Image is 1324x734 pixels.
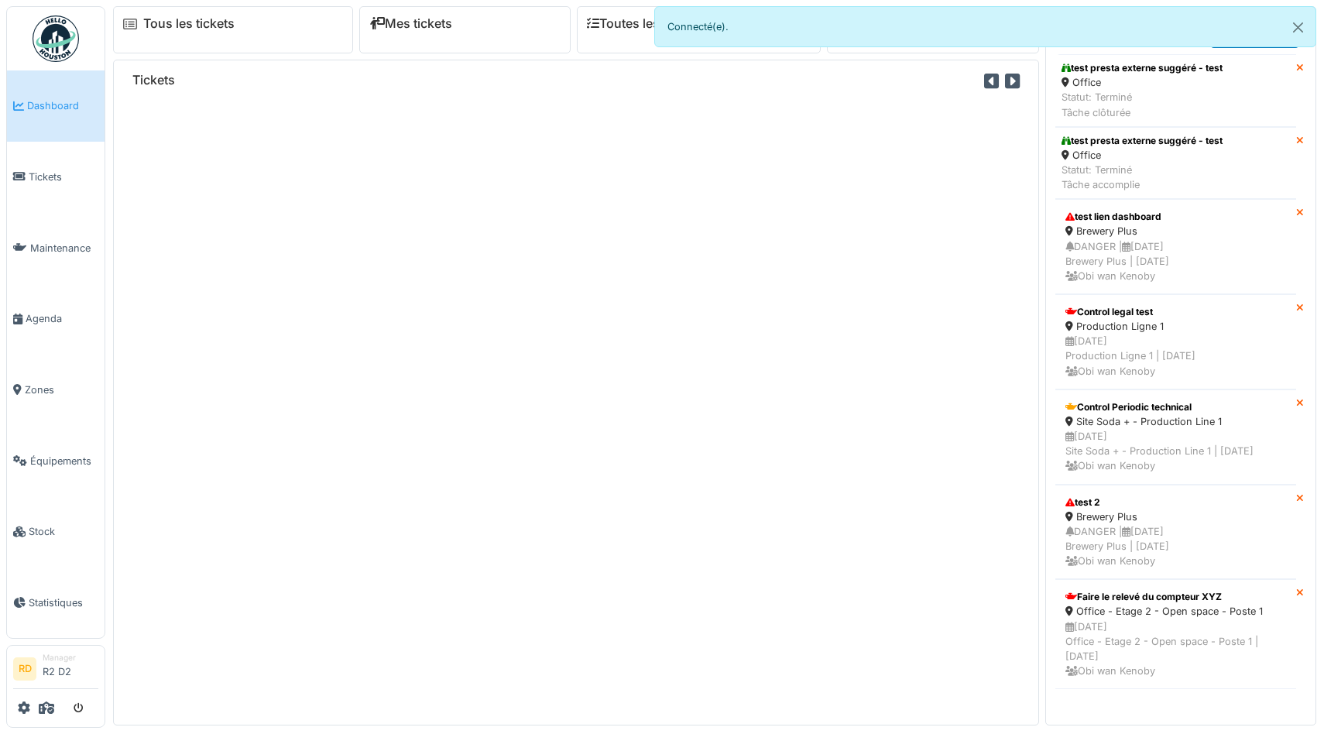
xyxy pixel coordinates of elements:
[1055,389,1296,485] a: Control Periodic technical Site Soda + - Production Line 1 [DATE]Site Soda + - Production Line 1 ...
[13,657,36,681] li: RD
[33,15,79,62] img: Badge_color-CXgf-gQk.svg
[1065,604,1286,619] div: Office - Etage 2 - Open space - Poste 1
[143,16,235,31] a: Tous les tickets
[7,568,105,639] a: Statistiques
[29,170,98,184] span: Tickets
[369,16,452,31] a: Mes tickets
[1055,199,1296,294] a: test lien dashboard Brewery Plus DANGER |[DATE]Brewery Plus | [DATE] Obi wan Kenoby
[587,16,702,31] a: Toutes les tâches
[7,283,105,355] a: Agenda
[1065,619,1286,679] div: [DATE] Office - Etage 2 - Open space - Poste 1 | [DATE] Obi wan Kenoby
[132,73,175,87] h6: Tickets
[1062,134,1223,148] div: test presta externe suggéré - test
[1055,294,1296,389] a: Control legal test Production Ligne 1 [DATE]Production Ligne 1 | [DATE] Obi wan Kenoby
[29,524,98,539] span: Stock
[1065,305,1286,319] div: Control legal test
[1055,54,1296,127] a: test presta externe suggéré - test Office Statut: TerminéTâche clôturée
[1055,485,1296,580] a: test 2 Brewery Plus DANGER |[DATE]Brewery Plus | [DATE] Obi wan Kenoby
[7,425,105,496] a: Équipements
[26,311,98,326] span: Agenda
[1062,75,1223,90] div: Office
[1062,148,1223,163] div: Office
[29,595,98,610] span: Statistiques
[1065,334,1286,379] div: [DATE] Production Ligne 1 | [DATE] Obi wan Kenoby
[1065,429,1286,474] div: [DATE] Site Soda + - Production Line 1 | [DATE] Obi wan Kenoby
[7,142,105,213] a: Tickets
[7,496,105,568] a: Stock
[1062,163,1223,192] div: Statut: Terminé Tâche accomplie
[1062,61,1223,75] div: test presta externe suggéré - test
[13,652,98,689] a: RD ManagerR2 D2
[1055,127,1296,200] a: test presta externe suggéré - test Office Statut: TerminéTâche accomplie
[30,454,98,468] span: Équipements
[1065,509,1286,524] div: Brewery Plus
[30,241,98,256] span: Maintenance
[1065,400,1286,414] div: Control Periodic technical
[25,382,98,397] span: Zones
[7,212,105,283] a: Maintenance
[7,355,105,426] a: Zones
[1281,7,1315,48] button: Close
[1065,239,1286,284] div: DANGER | [DATE] Brewery Plus | [DATE] Obi wan Kenoby
[1065,496,1286,509] div: test 2
[43,652,98,664] div: Manager
[7,70,105,142] a: Dashboard
[1065,524,1286,569] div: DANGER | [DATE] Brewery Plus | [DATE] Obi wan Kenoby
[1065,414,1286,429] div: Site Soda + - Production Line 1
[27,98,98,113] span: Dashboard
[1062,90,1223,119] div: Statut: Terminé Tâche clôturée
[1065,590,1286,604] div: Faire le relevé du compteur XYZ
[654,6,1316,47] div: Connecté(e).
[1065,210,1286,224] div: test lien dashboard
[1065,319,1286,334] div: Production Ligne 1
[1065,224,1286,238] div: Brewery Plus
[1055,579,1296,689] a: Faire le relevé du compteur XYZ Office - Etage 2 - Open space - Poste 1 [DATE]Office - Etage 2 - ...
[43,652,98,685] li: R2 D2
